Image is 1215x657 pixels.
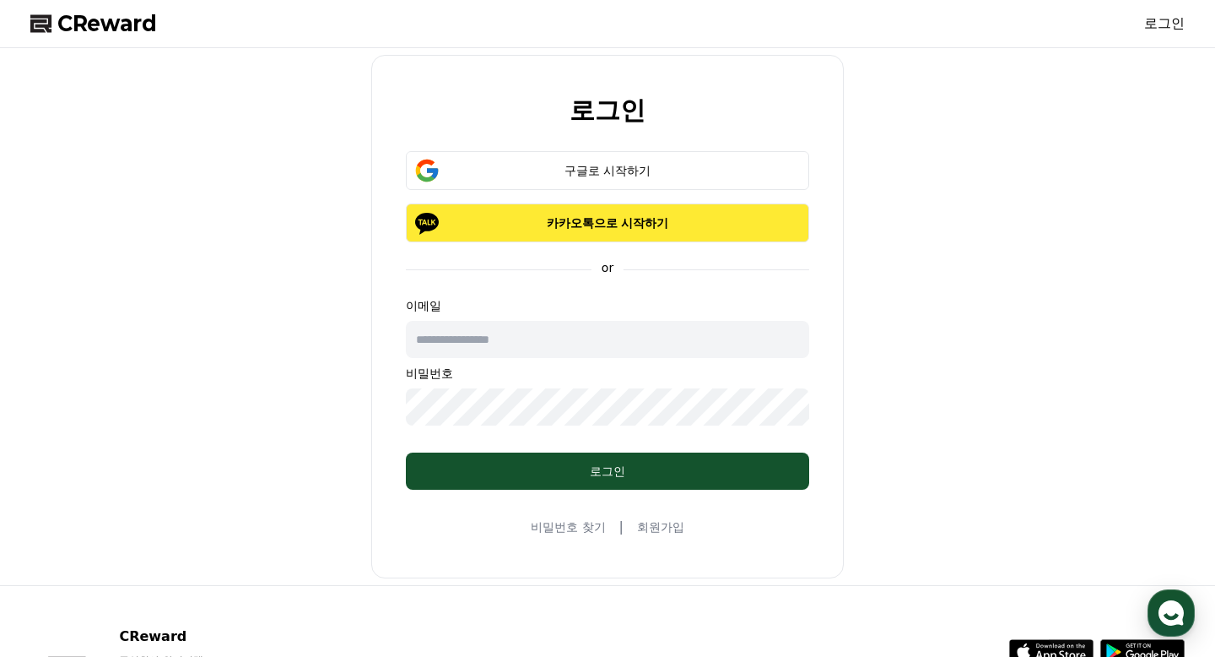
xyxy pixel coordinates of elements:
a: 설정 [218,517,324,559]
a: 비밀번호 찾기 [531,519,605,535]
span: 대화 [154,543,175,557]
a: CReward [30,10,157,37]
span: | [619,517,624,537]
h2: 로그인 [570,96,645,124]
div: 구글로 시작하기 [430,162,785,179]
span: 홈 [53,542,63,556]
a: 홈 [5,517,111,559]
div: 로그인 [440,463,775,480]
button: 구글로 시작하기 [406,151,809,190]
span: CReward [57,10,157,37]
a: 대화 [111,517,218,559]
p: CReward [119,627,325,647]
p: 비밀번호 [406,365,809,382]
a: 회원가입 [637,519,684,535]
button: 카카오톡으로 시작하기 [406,204,809,242]
button: 로그인 [406,453,809,490]
p: 이메일 [406,297,809,314]
p: or [591,259,624,276]
span: 설정 [261,542,281,556]
a: 로그인 [1144,14,1185,34]
p: 카카오톡으로 시작하기 [430,214,785,231]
